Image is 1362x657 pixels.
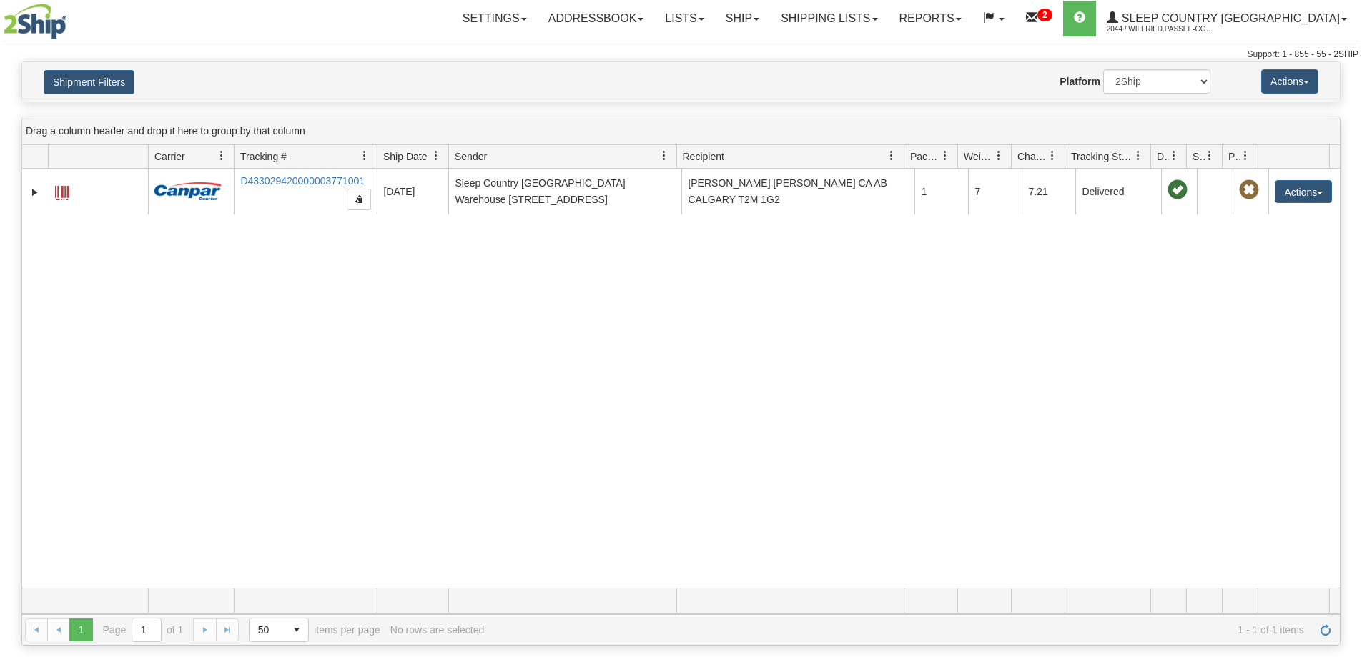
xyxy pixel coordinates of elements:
a: Charge filter column settings [1040,144,1065,168]
td: Delivered [1075,169,1161,214]
a: Pickup Status filter column settings [1233,144,1258,168]
span: Packages [910,149,940,164]
span: Sender [455,149,487,164]
span: 1 - 1 of 1 items [494,624,1304,636]
span: Tracking # [240,149,287,164]
span: 50 [258,623,277,637]
span: Page 1 [69,618,92,641]
a: Addressbook [538,1,655,36]
a: Weight filter column settings [987,144,1011,168]
a: Refresh [1314,618,1337,641]
span: Delivery Status [1157,149,1169,164]
span: Pickup Status [1228,149,1240,164]
span: Tracking Status [1071,149,1133,164]
span: Recipient [683,149,724,164]
img: logo2044.jpg [4,4,66,39]
div: Support: 1 - 855 - 55 - 2SHIP [4,49,1358,61]
button: Actions [1275,180,1332,203]
span: Shipment Issues [1193,149,1205,164]
button: Actions [1261,69,1318,94]
button: Copy to clipboard [347,189,371,210]
img: 14 - Canpar [154,182,222,200]
a: Expand [28,185,42,199]
a: Recipient filter column settings [879,144,904,168]
span: Sleep Country [GEOGRAPHIC_DATA] [1118,12,1340,24]
a: Sender filter column settings [652,144,676,168]
div: No rows are selected [390,624,485,636]
span: select [285,618,308,641]
a: Ship Date filter column settings [424,144,448,168]
a: Settings [452,1,538,36]
span: On time [1168,180,1188,200]
label: Platform [1060,74,1100,89]
a: 2 [1015,1,1063,36]
span: Pickup Not Assigned [1239,180,1259,200]
a: Shipment Issues filter column settings [1198,144,1222,168]
a: Ship [715,1,770,36]
span: Ship Date [383,149,427,164]
a: Reports [889,1,972,36]
button: Shipment Filters [44,70,134,94]
span: Page of 1 [103,618,184,642]
td: [PERSON_NAME] [PERSON_NAME] CA AB CALGARY T2M 1G2 [681,169,914,214]
a: D433029420000003771001 [240,175,365,187]
iframe: chat widget [1329,255,1361,401]
a: Lists [654,1,714,36]
a: Sleep Country [GEOGRAPHIC_DATA] 2044 / Wilfried.Passee-Coutrin [1096,1,1358,36]
a: Delivery Status filter column settings [1162,144,1186,168]
sup: 2 [1037,9,1052,21]
span: Weight [964,149,994,164]
span: Charge [1017,149,1047,164]
a: Tracking Status filter column settings [1126,144,1150,168]
a: Packages filter column settings [933,144,957,168]
td: 7.21 [1022,169,1075,214]
a: Shipping lists [770,1,888,36]
span: Page sizes drop down [249,618,309,642]
td: [DATE] [377,169,448,214]
td: 1 [914,169,968,214]
span: 2044 / Wilfried.Passee-Coutrin [1107,22,1214,36]
div: grid grouping header [22,117,1340,145]
span: Carrier [154,149,185,164]
td: Sleep Country [GEOGRAPHIC_DATA] Warehouse [STREET_ADDRESS] [448,169,681,214]
td: 7 [968,169,1022,214]
input: Page 1 [132,618,161,641]
span: items per page [249,618,380,642]
a: Label [55,179,69,202]
a: Carrier filter column settings [209,144,234,168]
a: Tracking # filter column settings [352,144,377,168]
